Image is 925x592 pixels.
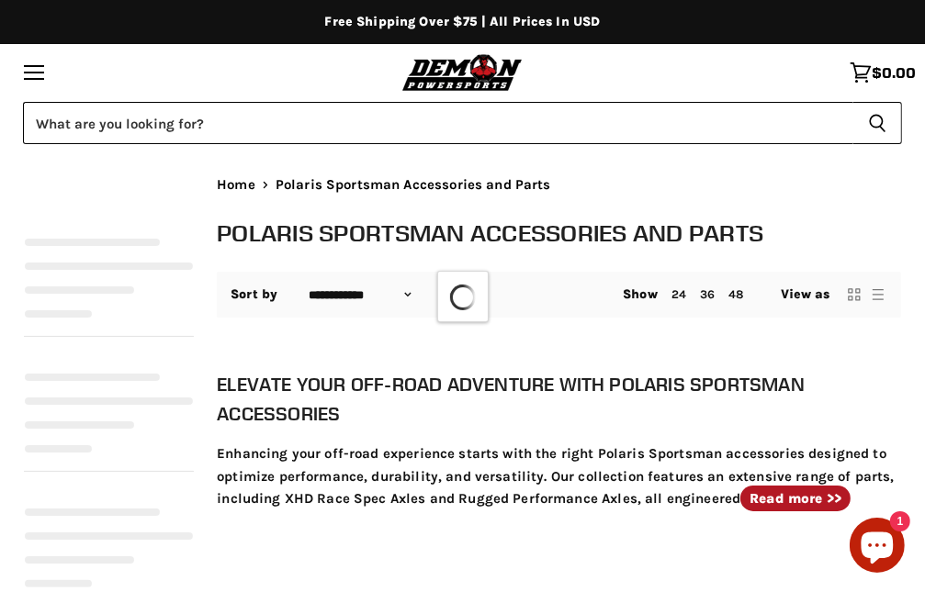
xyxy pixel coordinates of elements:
button: list view [869,285,887,304]
span: Show [623,286,658,302]
h1: Polaris Sportsman Accessories and Parts [217,218,901,248]
a: $0.00 [840,52,925,93]
span: $0.00 [872,64,916,81]
img: Demon Powersports [399,51,526,93]
strong: Read more >> [750,490,841,507]
button: grid view [845,285,863,304]
label: Sort by [231,287,277,302]
a: 36 [700,287,715,301]
nav: Collection utilities [217,272,901,318]
a: 24 [671,287,686,301]
input: Search [23,102,853,144]
span: Polaris Sportsman Accessories and Parts [276,177,551,193]
nav: Breadcrumbs [217,177,901,193]
span: View as [781,287,830,302]
inbox-online-store-chat: Shopify online store chat [844,518,910,577]
form: Product [23,102,902,144]
a: 48 [728,287,743,301]
a: Home [217,177,255,193]
button: Search [853,102,902,144]
p: Enhancing your off-road experience starts with the right Polaris Sportsman accessories designed t... [217,442,901,509]
h2: Elevate Your Off-Road Adventure with Polaris Sportsman Accessories [217,370,901,430]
